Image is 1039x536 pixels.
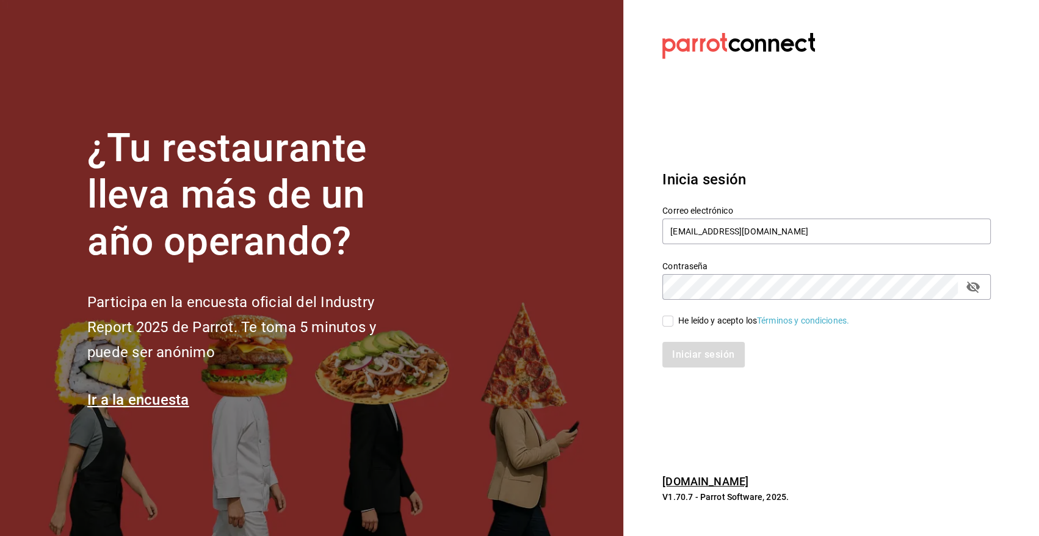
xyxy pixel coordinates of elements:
h2: Participa en la encuesta oficial del Industry Report 2025 de Parrot. Te toma 5 minutos y puede se... [87,290,417,364]
div: He leído y acepto los [678,314,849,327]
a: Ir a la encuesta [87,391,189,408]
h3: Inicia sesión [662,168,991,190]
h1: ¿Tu restaurante lleva más de un año operando? [87,125,417,266]
label: Contraseña [662,261,991,270]
label: Correo electrónico [662,206,991,214]
p: V1.70.7 - Parrot Software, 2025. [662,491,991,503]
a: Términos y condiciones. [757,316,849,325]
a: [DOMAIN_NAME] [662,475,748,488]
input: Ingresa tu correo electrónico [662,219,991,244]
button: passwordField [963,277,983,297]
